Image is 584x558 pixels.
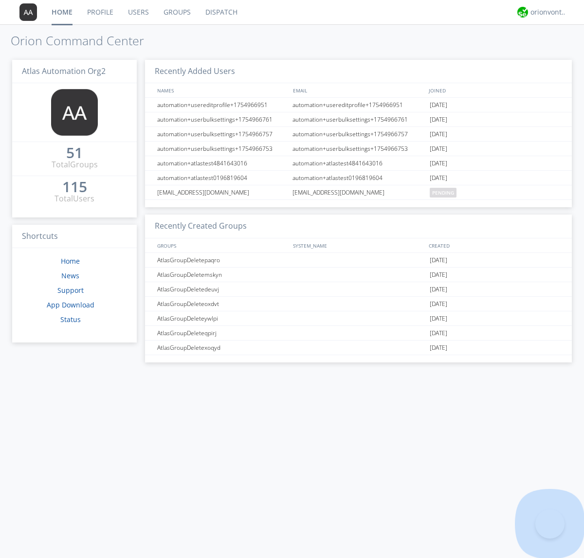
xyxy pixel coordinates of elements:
a: automation+usereditprofile+1754966951automation+usereditprofile+1754966951[DATE] [145,98,572,112]
div: Total Groups [52,159,98,170]
a: AtlasGroupDeleteywlpi[DATE] [145,311,572,326]
a: AtlasGroupDeletedeuvj[DATE] [145,282,572,297]
div: automation+userbulksettings+1754966757 [290,127,427,141]
div: automation+usereditprofile+1754966951 [290,98,427,112]
a: [EMAIL_ADDRESS][DOMAIN_NAME][EMAIL_ADDRESS][DOMAIN_NAME]pending [145,185,572,200]
span: [DATE] [430,98,447,112]
span: [DATE] [430,282,447,297]
div: AtlasGroupDeletedeuvj [155,282,290,296]
div: [EMAIL_ADDRESS][DOMAIN_NAME] [155,185,290,199]
div: AtlasGroupDeletexoqyd [155,341,290,355]
span: [DATE] [430,156,447,171]
iframe: Toggle Customer Support [535,509,565,539]
span: [DATE] [430,112,447,127]
div: 51 [66,148,83,158]
img: 29d36aed6fa347d5a1537e7736e6aa13 [517,7,528,18]
a: 51 [66,148,83,159]
a: AtlasGroupDeletemskyn[DATE] [145,268,572,282]
a: 115 [62,182,87,193]
a: News [61,271,79,280]
div: EMAIL [291,83,426,97]
span: [DATE] [430,253,447,268]
div: automation+userbulksettings+1754966753 [290,142,427,156]
div: CREATED [426,238,563,252]
div: AtlasGroupDeleteqpirj [155,326,290,340]
span: [DATE] [430,311,447,326]
img: 373638.png [51,89,98,136]
a: automation+userbulksettings+1754966757automation+userbulksettings+1754966757[DATE] [145,127,572,142]
span: [DATE] [430,326,447,341]
a: automation+atlastest0196819604automation+atlastest0196819604[DATE] [145,171,572,185]
div: automation+usereditprofile+1754966951 [155,98,290,112]
a: automation+atlastest4841643016automation+atlastest4841643016[DATE] [145,156,572,171]
div: SYSTEM_NAME [291,238,426,252]
span: [DATE] [430,142,447,156]
div: automation+atlastest4841643016 [290,156,427,170]
div: automation+userbulksettings+1754966753 [155,142,290,156]
a: AtlasGroupDeletepaqro[DATE] [145,253,572,268]
div: AtlasGroupDeleteoxdvt [155,297,290,311]
h3: Shortcuts [12,225,137,249]
div: NAMES [155,83,288,97]
div: automation+userbulksettings+1754966761 [290,112,427,126]
span: [DATE] [430,341,447,355]
div: [EMAIL_ADDRESS][DOMAIN_NAME] [290,185,427,199]
span: [DATE] [430,127,447,142]
div: automation+userbulksettings+1754966757 [155,127,290,141]
div: GROUPS [155,238,288,252]
div: JOINED [426,83,563,97]
a: AtlasGroupDeleteqpirj[DATE] [145,326,572,341]
span: [DATE] [430,297,447,311]
span: [DATE] [430,171,447,185]
div: automation+atlastest0196819604 [155,171,290,185]
div: orionvontas+atlas+automation+org2 [530,7,567,17]
div: automation+atlastest0196819604 [290,171,427,185]
span: [DATE] [430,268,447,282]
span: pending [430,188,456,198]
a: AtlasGroupDeletexoqyd[DATE] [145,341,572,355]
a: Home [61,256,80,266]
a: automation+userbulksettings+1754966761automation+userbulksettings+1754966761[DATE] [145,112,572,127]
a: AtlasGroupDeleteoxdvt[DATE] [145,297,572,311]
div: AtlasGroupDeletepaqro [155,253,290,267]
a: Status [60,315,81,324]
a: automation+userbulksettings+1754966753automation+userbulksettings+1754966753[DATE] [145,142,572,156]
div: automation+atlastest4841643016 [155,156,290,170]
img: 373638.png [19,3,37,21]
div: AtlasGroupDeleteywlpi [155,311,290,325]
a: Support [57,286,84,295]
div: Total Users [55,193,94,204]
div: 115 [62,182,87,192]
h3: Recently Added Users [145,60,572,84]
div: AtlasGroupDeletemskyn [155,268,290,282]
h3: Recently Created Groups [145,215,572,238]
span: Atlas Automation Org2 [22,66,106,76]
a: App Download [47,300,94,309]
div: automation+userbulksettings+1754966761 [155,112,290,126]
